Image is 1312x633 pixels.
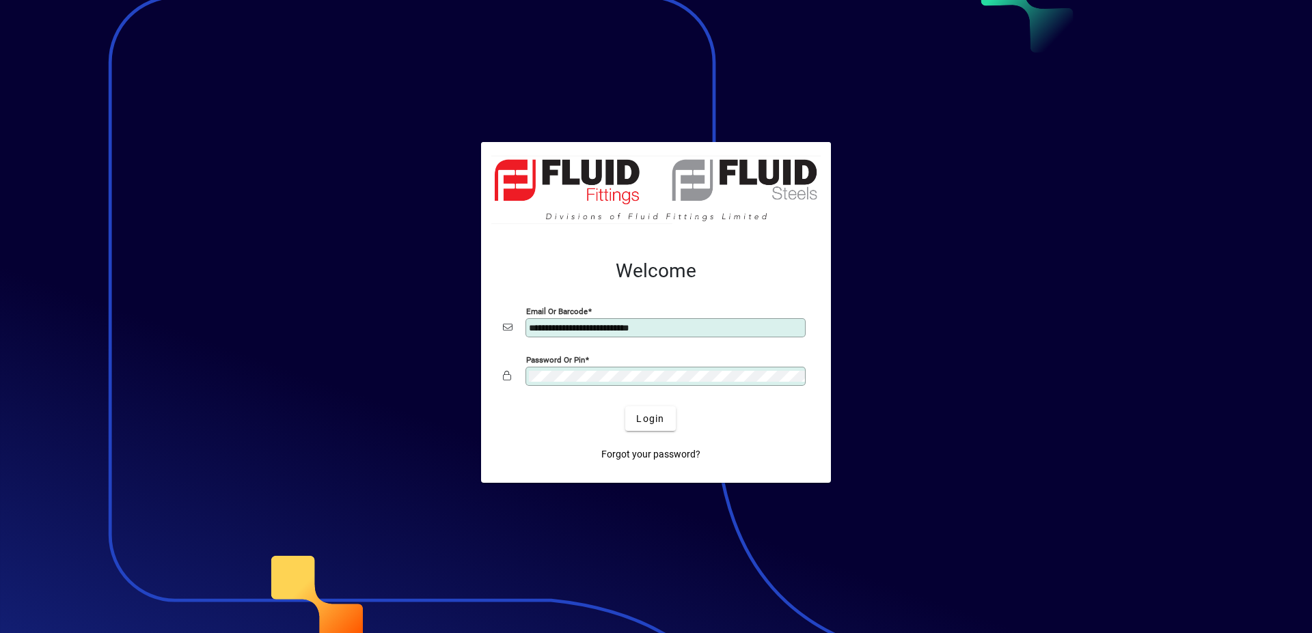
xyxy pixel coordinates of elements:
button: Login [625,406,675,431]
span: Forgot your password? [601,447,700,462]
h2: Welcome [503,259,809,283]
a: Forgot your password? [596,442,706,466]
mat-label: Email or Barcode [526,307,588,316]
mat-label: Password or Pin [526,355,585,365]
span: Login [636,412,664,426]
